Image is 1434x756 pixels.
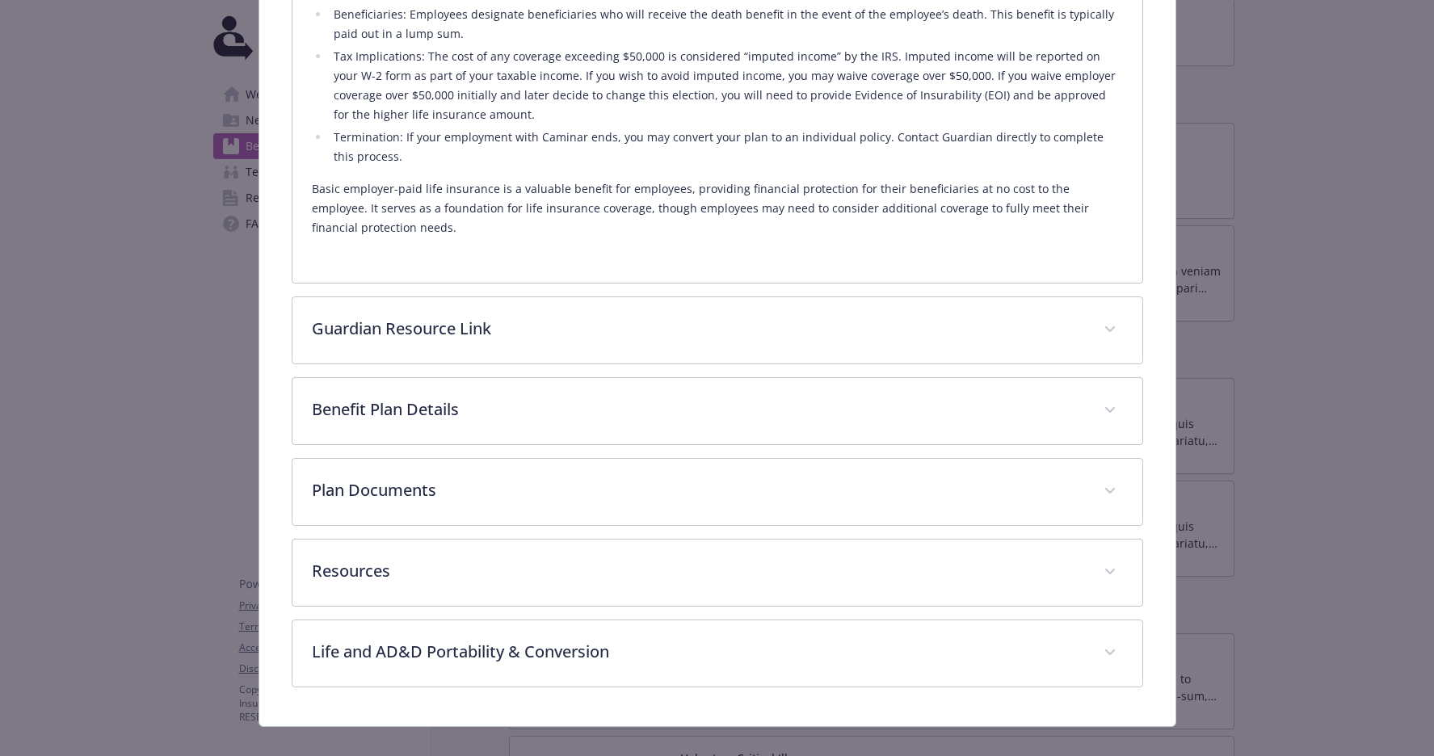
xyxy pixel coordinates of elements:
[312,397,1084,422] p: Benefit Plan Details
[292,620,1142,687] div: Life and AD&D Portability & Conversion
[292,297,1142,363] div: Guardian Resource Link
[292,540,1142,606] div: Resources
[330,128,1123,166] li: Termination: If your employment with Caminar ends, you may convert your plan to an individual pol...
[312,559,1084,583] p: Resources
[312,317,1084,341] p: Guardian Resource Link
[292,459,1142,525] div: Plan Documents
[330,47,1123,124] li: Tax Implications: The cost of any coverage exceeding $50,000 is considered “imputed income” by th...
[330,5,1123,44] li: Beneficiaries: Employees designate beneficiaries who will receive the death benefit in the event ...
[312,478,1084,502] p: Plan Documents
[292,378,1142,444] div: Benefit Plan Details
[312,640,1084,664] p: Life and AD&D Portability & Conversion
[312,179,1123,237] p: Basic employer-paid life insurance is a valuable benefit for employees, providing financial prote...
